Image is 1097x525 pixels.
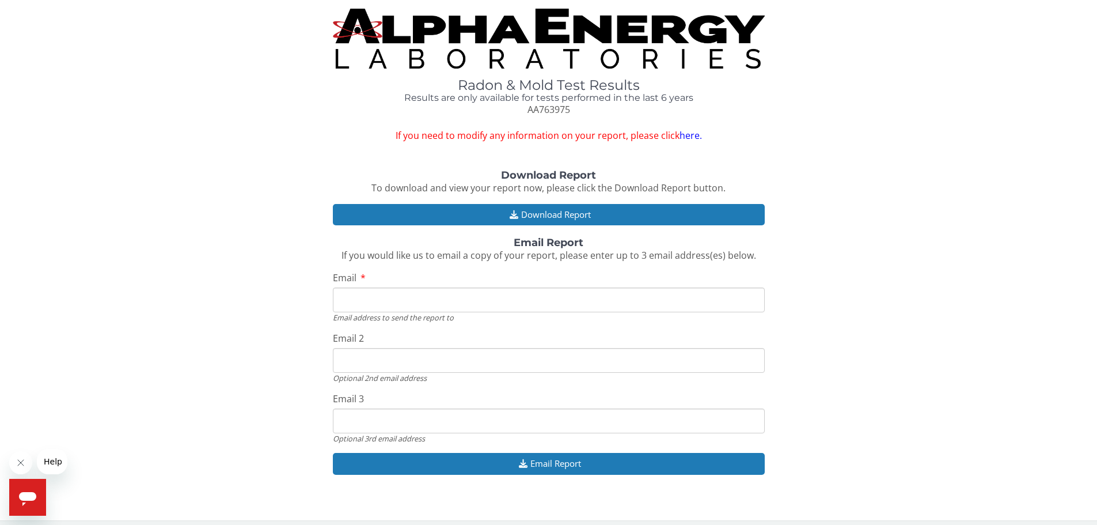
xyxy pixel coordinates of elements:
div: Optional 2nd email address [333,373,765,383]
img: TightCrop.jpg [333,9,765,69]
span: Email 2 [333,332,364,345]
button: Download Report [333,204,765,225]
span: If you need to modify any information on your report, please click [333,129,765,142]
span: To download and view your report now, please click the Download Report button. [371,182,726,194]
iframe: Message from company [37,449,67,474]
span: Email [333,271,356,284]
span: If you would like us to email a copy of your report, please enter up to 3 email address(es) below. [341,249,756,262]
div: Email address to send the report to [333,312,765,323]
iframe: Button to launch messaging window [9,479,46,516]
span: Email 3 [333,392,364,405]
h4: Results are only available for tests performed in the last 6 years [333,93,765,103]
h1: Radon & Mold Test Results [333,78,765,93]
strong: Download Report [501,169,596,182]
button: Email Report [333,453,765,474]
div: Optional 3rd email address [333,433,765,444]
iframe: Close message [9,451,32,474]
a: here. [680,129,702,142]
strong: Email Report [514,236,583,249]
span: AA763975 [527,103,570,116]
